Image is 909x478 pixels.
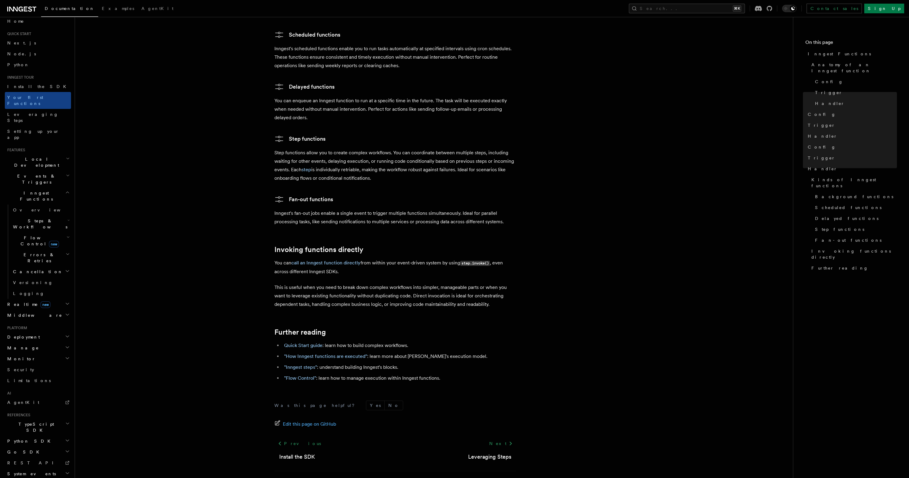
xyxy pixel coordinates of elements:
span: Scheduled functions [815,205,882,211]
a: Step functions [813,224,897,235]
span: Middleware [5,312,62,318]
a: call an Inngest function directly [291,260,361,266]
span: System events [5,471,56,477]
a: AgentKit [5,397,71,408]
a: Fan-out functions [813,235,897,246]
a: Kinds of Inngest functions [809,174,897,191]
a: Quick Start guide [284,342,322,348]
span: Inngest tour [5,75,34,80]
span: REST API [7,460,59,465]
span: Config [808,111,836,117]
span: Monitor [5,356,36,362]
a: "Inngest steps" [284,364,317,370]
button: Middleware [5,310,71,321]
a: Scheduled functions [813,202,897,213]
span: Step functions [815,226,864,232]
button: Realtimenew [5,299,71,310]
p: Inngest's fan-out jobs enable a single event to trigger multiple functions simultaneously. Ideal ... [274,209,516,226]
a: Contact sales [807,4,862,13]
a: Overview [11,205,71,215]
a: Delayed functions [813,213,897,224]
a: Invoking functions directly [274,245,363,254]
a: "How Inngest functions are executed" [284,353,367,359]
span: Setting up your app [7,129,59,140]
h4: On this page [805,39,897,48]
span: Config [815,79,843,85]
a: Your first Functions [5,92,71,109]
button: No [385,401,403,410]
p: Inngest's scheduled functions enable you to run tasks automatically at specified intervals using ... [274,44,516,70]
button: Yes [366,401,384,410]
button: Cancellation [11,266,71,277]
kbd: ⌘K [733,5,741,11]
a: Logging [11,288,71,299]
span: Quick start [5,31,31,36]
span: Leveraging Steps [7,112,58,123]
a: Config [805,109,897,120]
p: You can from within your event-driven system by using , even across different Inngest SDKs. [274,259,516,276]
span: new [40,301,50,308]
a: Next [486,438,516,449]
a: Handler [805,163,897,174]
button: Errors & Retries [11,249,71,266]
a: "Flow Control" [284,375,316,381]
span: Kinds of Inngest functions [811,177,897,189]
li: : learn how to build complex workflows. [282,341,516,350]
span: Your first Functions [7,95,43,106]
p: This is useful when you need to break down complex workflows into simpler, manageable parts or wh... [274,283,516,309]
a: Fan-out functions [274,195,333,204]
a: Step functions [274,134,325,144]
li: : learn more about [PERSON_NAME]'s execution model. [282,352,516,361]
button: Deployment [5,332,71,342]
span: TypeScript SDK [5,421,65,433]
li: : learn how to manage execution within Inngest functions. [282,374,516,382]
a: Anatomy of an Inngest function [809,59,897,76]
a: step [302,167,311,172]
span: Fan-out functions [815,237,882,243]
a: Trigger [813,87,897,98]
span: Handler [815,100,845,106]
span: Security [7,367,34,372]
a: Trigger [805,120,897,131]
a: Background functions [813,191,897,202]
span: Handler [808,133,837,139]
button: TypeScript SDK [5,419,71,436]
span: Python [7,62,29,67]
a: Delayed functions [274,82,335,92]
span: Trigger [815,90,843,96]
a: Sign Up [864,4,904,13]
span: Documentation [45,6,95,11]
a: Install the SDK [5,81,71,92]
button: Manage [5,342,71,353]
a: Config [805,142,897,152]
a: Leveraging Steps [468,453,511,461]
span: Inngest Functions [808,51,871,57]
a: REST API [5,457,71,468]
button: Inngest Functions [5,188,71,205]
a: AgentKit [138,2,177,16]
a: Node.js [5,48,71,59]
li: : understand building Inngest's blocks. [282,363,516,372]
a: Home [5,16,71,27]
code: step.invoke() [460,261,490,266]
span: Install the SDK [7,84,70,89]
button: Toggle dark mode [782,5,797,12]
button: Python SDK [5,436,71,447]
a: Further reading [809,263,897,273]
button: Go SDK [5,447,71,457]
span: Trigger [808,122,835,128]
span: Examples [102,6,134,11]
span: Inngest Functions [5,190,65,202]
span: Go SDK [5,449,43,455]
span: Cancellation [11,269,63,275]
a: Invoking functions directly [809,246,897,263]
span: new [49,241,59,247]
a: Documentation [41,2,98,17]
span: Config [808,144,836,150]
span: Features [5,148,25,152]
span: Anatomy of an Inngest function [811,62,897,74]
a: Leveraging Steps [5,109,71,126]
a: Further reading [274,328,326,336]
a: Install the SDK [279,453,315,461]
span: Limitations [7,378,51,383]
